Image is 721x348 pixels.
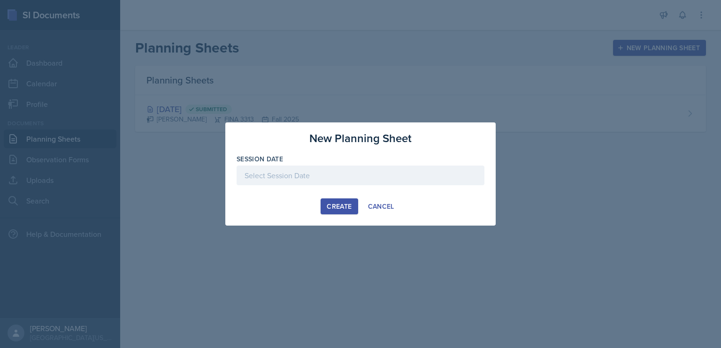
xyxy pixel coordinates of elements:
label: Session Date [237,154,283,164]
div: Create [327,203,352,210]
div: Cancel [368,203,394,210]
button: Cancel [362,198,400,214]
h3: New Planning Sheet [309,130,412,147]
button: Create [321,198,358,214]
